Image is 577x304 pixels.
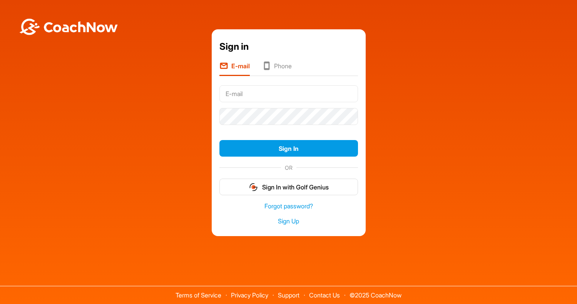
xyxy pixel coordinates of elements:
a: Terms of Service [176,291,221,299]
img: BwLJSsUCoWCh5upNqxVrqldRgqLPVwmV24tXu5FoVAoFEpwwqQ3VIfuoInZCoVCoTD4vwADAC3ZFMkVEQFDAAAAAElFTkSuQmCC [18,19,119,35]
span: © 2025 CoachNow [346,286,405,298]
li: Phone [262,61,292,76]
a: Sign Up [219,217,358,226]
img: gg_logo [249,182,258,192]
li: E-mail [219,61,250,76]
a: Forgot password? [219,202,358,211]
a: Privacy Policy [231,291,268,299]
input: E-mail [219,85,358,102]
button: Sign In with Golf Genius [219,179,358,195]
div: Sign in [219,40,358,54]
a: Support [278,291,299,299]
button: Sign In [219,140,358,157]
a: Contact Us [309,291,340,299]
span: OR [281,164,296,172]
